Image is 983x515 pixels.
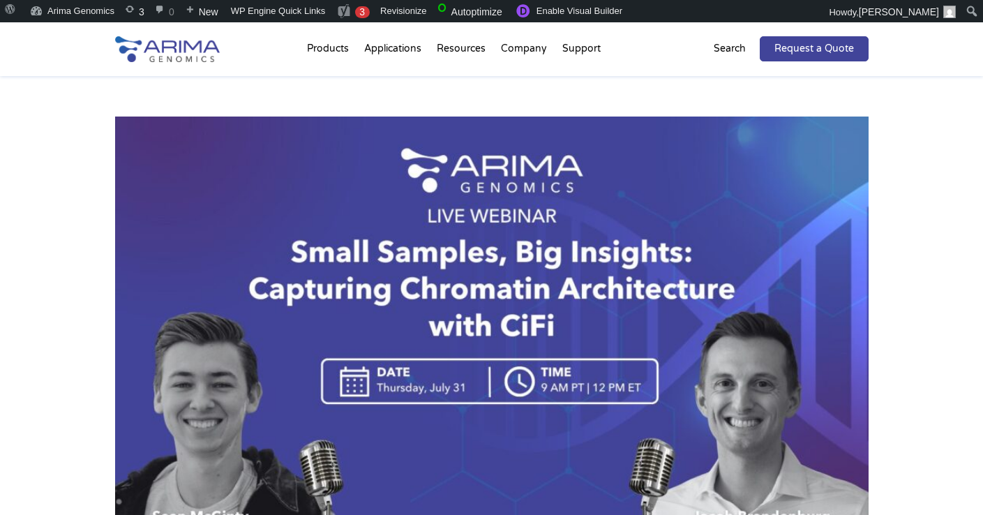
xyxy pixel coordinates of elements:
a: Request a Quote [760,36,869,61]
p: Search [714,40,746,58]
img: Arima-Genomics-logo [115,36,220,62]
span: [PERSON_NAME] [859,6,939,17]
span: 3 [359,6,365,17]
